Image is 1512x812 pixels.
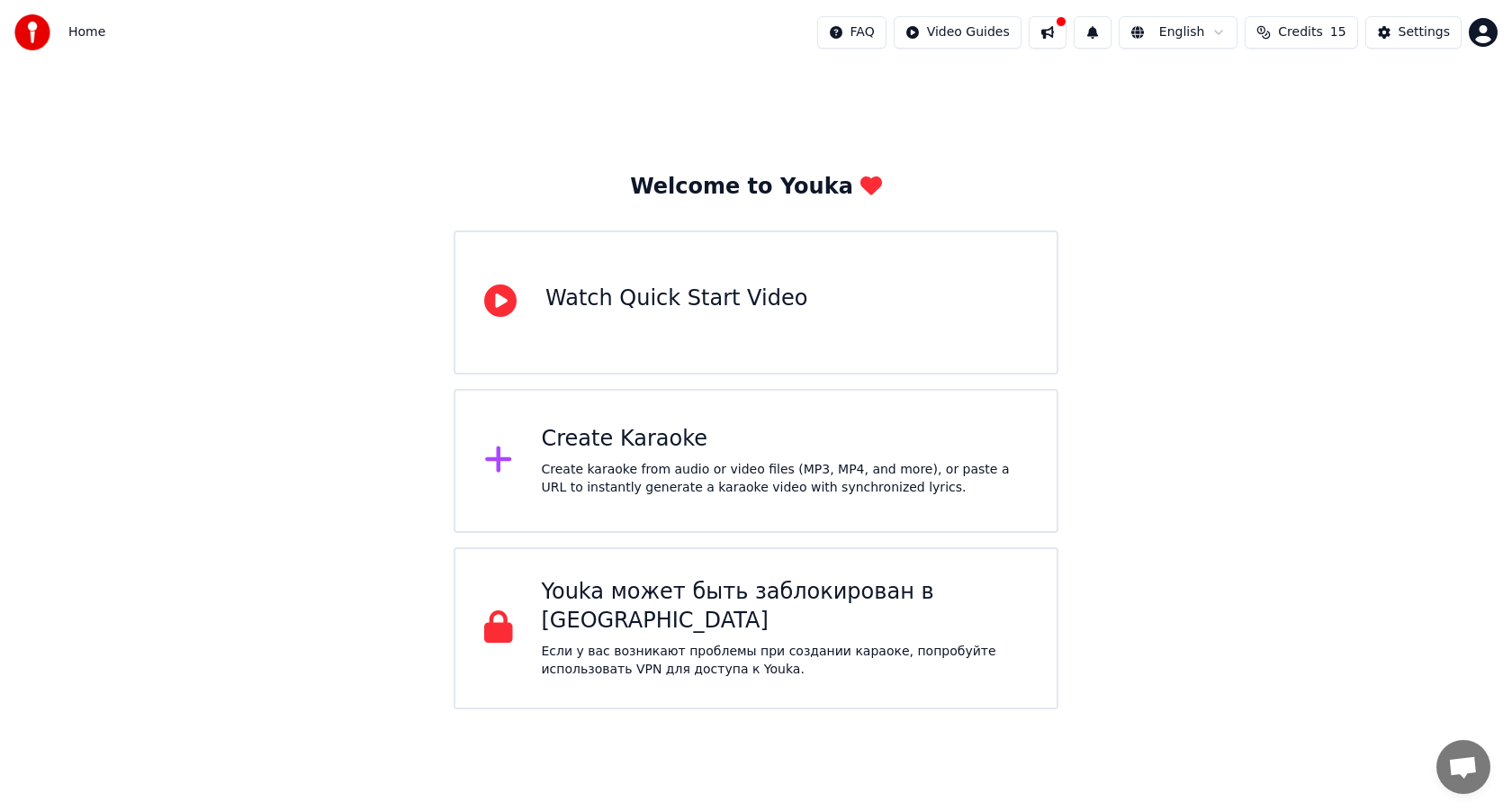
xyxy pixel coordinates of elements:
[542,643,1029,679] p: Если у вас возникают проблемы при создании караоке, попробуйте использовать VPN для доступа к Youka.
[1436,740,1490,794] div: Open chat
[1278,23,1322,41] span: Credits
[14,14,50,50] img: youka
[1245,16,1357,49] button: Credits15
[817,16,886,49] button: FAQ
[542,461,1029,497] div: Create karaoke from audio or video files (MP3, MP4, and more), or paste a URL to instantly genera...
[630,173,882,202] div: Welcome to Youka
[1365,16,1462,49] button: Settings
[1399,23,1450,41] div: Settings
[1330,23,1346,41] span: 15
[68,23,105,41] nav: breadcrumb
[542,425,1029,454] div: Create Karaoke
[68,23,105,41] span: Home
[894,16,1021,49] button: Video Guides
[542,578,1029,636] div: Youka может быть заблокирован в [GEOGRAPHIC_DATA]
[545,284,807,313] div: Watch Quick Start Video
